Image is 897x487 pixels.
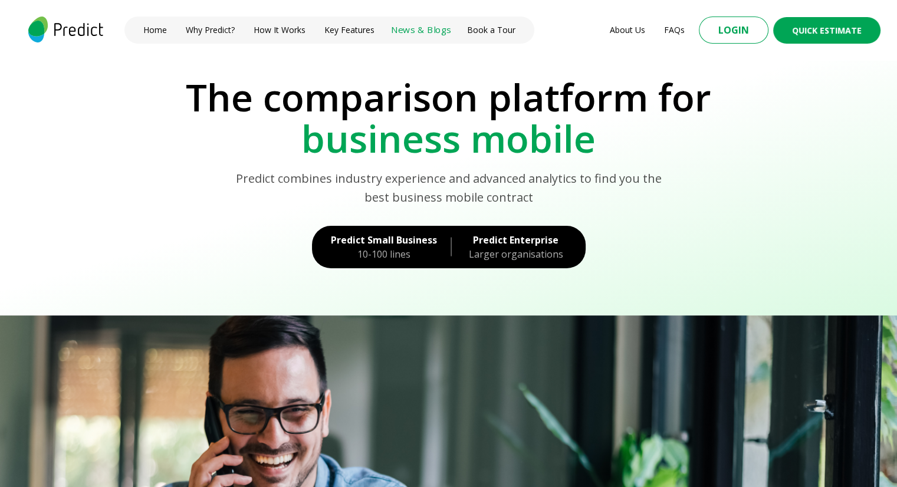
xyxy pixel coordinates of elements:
[391,24,451,37] a: News & Blogs
[699,17,768,44] button: Login
[312,226,439,268] a: Predict Small Business10-100 lines
[465,247,567,261] div: Larger organisations
[232,169,665,207] p: Predict combines industry experience and advanced analytics to find you the best business mobile ...
[463,226,586,268] a: Predict EnterpriseLarger organisations
[324,24,374,36] a: Key Features
[465,233,567,247] div: Predict Enterprise
[254,24,305,36] a: How It Works
[467,24,515,36] a: Book a Tour
[331,247,437,261] div: 10-100 lines
[773,17,880,44] button: Quick Estimate
[331,233,437,247] div: Predict Small Business
[17,118,880,159] p: business mobile
[664,24,685,36] a: FAQs
[143,24,167,36] a: Home
[610,24,645,36] a: About Us
[26,17,106,42] img: logo
[186,24,235,36] a: Why Predict?
[17,77,880,118] p: The comparison platform for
